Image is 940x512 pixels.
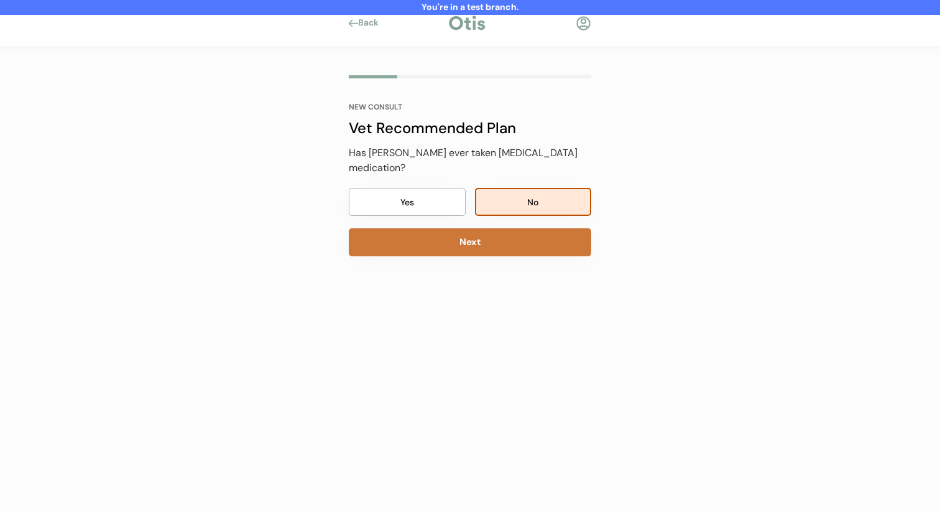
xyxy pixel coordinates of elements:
[475,188,592,216] button: No
[349,228,591,256] button: Next
[349,103,591,111] div: NEW CONSULT
[349,146,591,175] div: Has [PERSON_NAME] ever taken [MEDICAL_DATA] medication?
[349,188,466,216] button: Yes
[358,17,386,29] div: Back
[349,117,591,139] div: Vet Recommended Plan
